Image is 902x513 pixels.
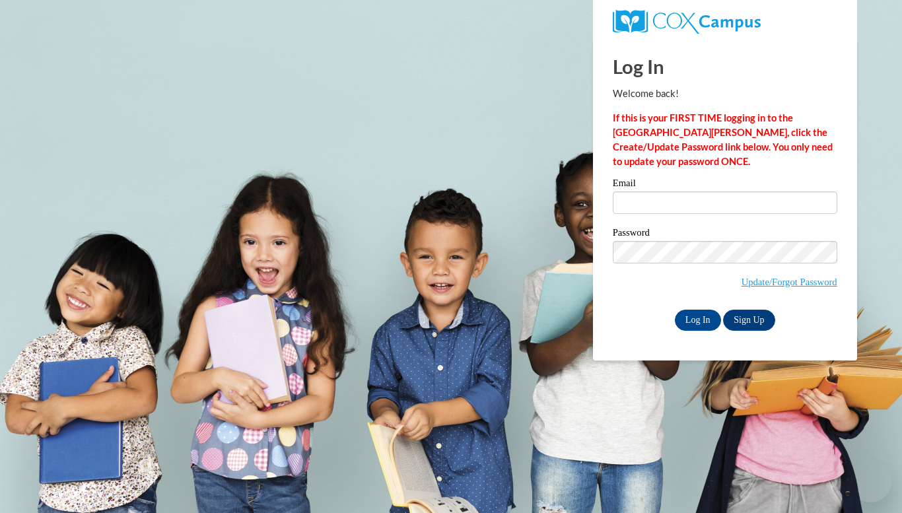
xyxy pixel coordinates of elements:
[613,112,833,167] strong: If this is your FIRST TIME logging in to the [GEOGRAPHIC_DATA][PERSON_NAME], click the Create/Upd...
[613,228,837,241] label: Password
[613,178,837,191] label: Email
[613,53,837,80] h1: Log In
[613,86,837,101] p: Welcome back!
[742,277,837,287] a: Update/Forgot Password
[849,460,891,502] iframe: Button to launch messaging window
[613,10,761,34] img: COX Campus
[675,310,721,331] input: Log In
[613,10,837,34] a: COX Campus
[723,310,775,331] a: Sign Up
